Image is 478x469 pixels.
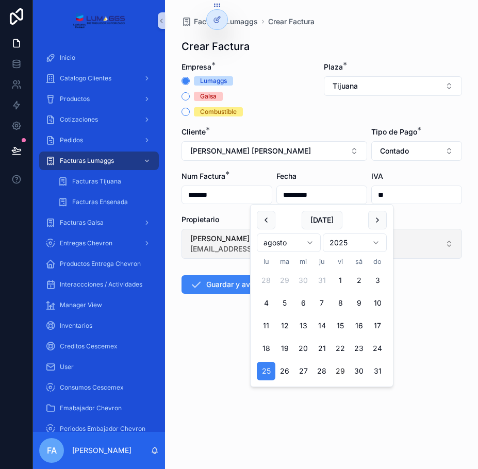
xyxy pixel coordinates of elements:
a: Creditos Cescemex [39,337,159,356]
button: martes, 19 de agosto de 2025 [275,339,294,358]
th: martes [275,256,294,267]
button: sábado, 2 de agosto de 2025 [350,271,368,290]
span: Fecha [276,172,296,180]
button: domingo, 17 de agosto de 2025 [368,316,387,335]
button: martes, 26 de agosto de 2025 [275,362,294,380]
span: Consumos Cescemex [60,383,124,392]
span: Productos [60,95,90,103]
button: jueves, 28 de agosto de 2025 [312,362,331,380]
button: viernes, 22 de agosto de 2025 [331,339,350,358]
button: lunes, 4 de agosto de 2025 [257,294,275,312]
a: Pedidos [39,131,159,149]
span: Catalogo Clientes [60,74,111,82]
span: Creditos Cescemex [60,342,118,350]
button: domingo, 3 de agosto de 2025 [368,271,387,290]
span: [PERSON_NAME] [190,233,315,244]
span: Productos Entrega Chevron [60,260,141,268]
th: miércoles [294,256,312,267]
button: sábado, 9 de agosto de 2025 [350,294,368,312]
a: Crear Factura [268,16,315,27]
button: Select Button [182,229,462,259]
button: jueves, 7 de agosto de 2025 [312,294,331,312]
button: lunes, 18 de agosto de 2025 [257,339,275,358]
a: Facturas Lumaggs [39,152,159,170]
span: Facturas Lumaggs [194,16,258,27]
button: miércoles, 30 de julio de 2025 [294,271,312,290]
span: User [60,363,74,371]
th: jueves [312,256,331,267]
button: Select Button [182,141,367,161]
a: User [39,358,159,376]
a: Facturas Ensenada [52,193,159,211]
span: Periodos Embajador Chevron [60,425,145,433]
button: sábado, 23 de agosto de 2025 [350,339,368,358]
a: Catalogo Clientes [39,69,159,88]
button: lunes, 28 de julio de 2025 [257,271,275,290]
span: Cliente [182,127,206,136]
a: Emabajador Chevron [39,399,159,417]
button: [DATE] [302,211,342,229]
div: Lumaggs [200,76,227,86]
a: Inicio [39,48,159,67]
button: lunes, 11 de agosto de 2025 [257,316,275,335]
button: miércoles, 27 de agosto de 2025 [294,362,312,380]
img: App logo [73,12,125,29]
div: scrollable content [33,41,165,432]
button: Today, viernes, 29 de agosto de 2025 [331,362,350,380]
span: Pedidos [60,136,83,144]
a: Interaccciones / Actividades [39,275,159,294]
button: viernes, 15 de agosto de 2025 [331,316,350,335]
button: martes, 12 de agosto de 2025 [275,316,294,335]
span: Propietario [182,215,219,224]
a: Inventarios [39,316,159,335]
button: domingo, 10 de agosto de 2025 [368,294,387,312]
a: Productos [39,90,159,108]
a: Cotizaciones [39,110,159,129]
button: viernes, 1 de agosto de 2025 [331,271,350,290]
button: Guardar y avanzar a Productos [182,275,321,294]
a: Manager View [39,296,159,314]
span: Facturas Ensenada [72,198,128,206]
span: Emabajador Chevron [60,404,122,412]
button: Select Button [324,76,462,96]
span: Manager View [60,301,102,309]
span: IVA [371,172,383,180]
span: Interaccciones / Actividades [60,280,142,289]
h1: Crear Factura [182,39,250,54]
button: jueves, 14 de agosto de 2025 [312,316,331,335]
button: martes, 29 de julio de 2025 [275,271,294,290]
a: Consumos Cescemex [39,378,159,397]
a: Facturas Tijuana [52,172,159,191]
button: domingo, 24 de agosto de 2025 [368,339,387,358]
th: domingo [368,256,387,267]
span: Cotizaciones [60,115,98,124]
button: jueves, 31 de julio de 2025 [312,271,331,290]
button: sábado, 30 de agosto de 2025 [350,362,368,380]
button: martes, 5 de agosto de 2025 [275,294,294,312]
span: FA [47,444,57,457]
div: Combustible [200,107,237,116]
button: miércoles, 20 de agosto de 2025 [294,339,312,358]
table: agosto 2025 [257,256,387,380]
span: Num Factura [182,172,225,180]
button: viernes, 8 de agosto de 2025 [331,294,350,312]
span: Inicio [60,54,75,62]
a: Entregas Chevron [39,234,159,253]
div: Galsa [200,92,217,101]
span: Plaza [324,62,343,71]
button: domingo, 31 de agosto de 2025 [368,362,387,380]
span: [EMAIL_ADDRESS][DOMAIN_NAME] [190,244,315,254]
button: jueves, 21 de agosto de 2025 [312,339,331,358]
button: Select Button [371,141,462,161]
span: Entregas Chevron [60,239,112,247]
span: [PERSON_NAME] [PERSON_NAME] [190,146,311,156]
button: sábado, 16 de agosto de 2025 [350,316,368,335]
span: Tijuana [333,81,358,91]
span: Contado [380,146,409,156]
th: viernes [331,256,350,267]
span: Tipo de Pago [371,127,417,136]
button: miércoles, 13 de agosto de 2025 [294,316,312,335]
span: Facturas Lumaggs [60,157,114,165]
button: miércoles, 6 de agosto de 2025 [294,294,312,312]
